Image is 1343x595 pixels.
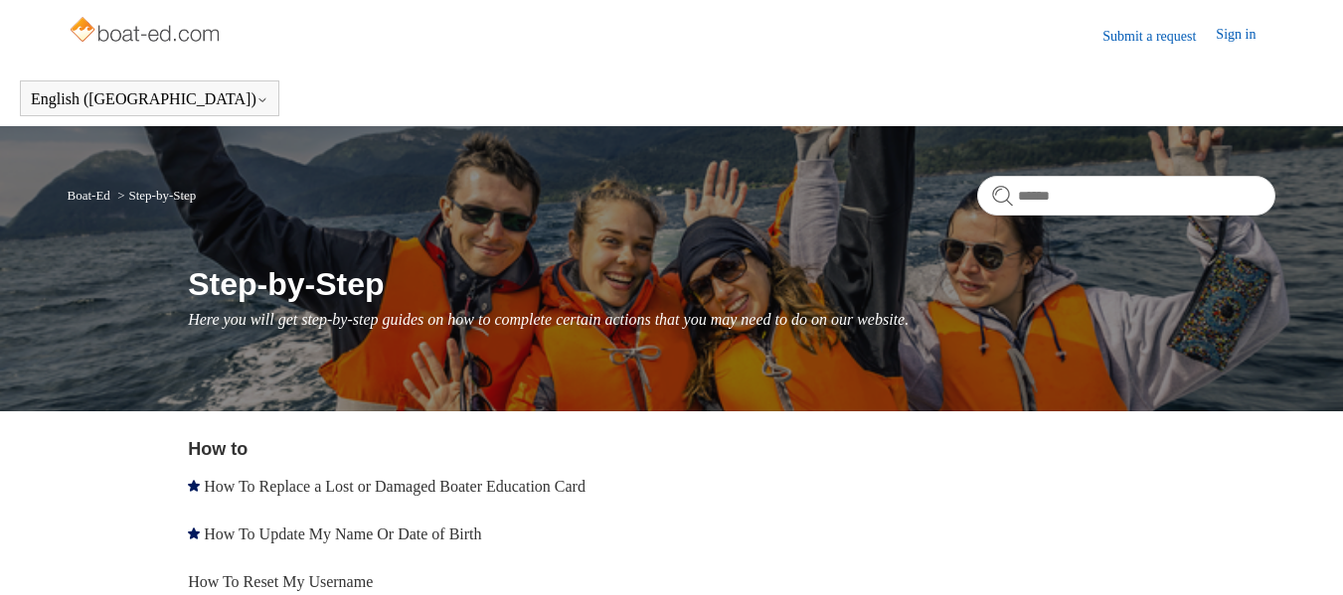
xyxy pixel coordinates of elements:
[977,176,1275,216] input: Search
[68,188,114,203] li: Boat-Ed
[204,478,586,495] a: How To Replace a Lost or Damaged Boater Education Card
[1291,543,1343,595] div: Live chat
[188,480,200,492] svg: Promoted article
[188,308,1275,332] p: Here you will get step-by-step guides on how to complete certain actions that you may need to do ...
[204,525,481,542] a: How To Update My Name Or Date of Birth
[188,573,373,590] a: How To Reset My Username
[68,188,110,203] a: Boat-Ed
[188,260,1275,308] h1: Step-by-Step
[188,439,248,459] a: How to
[1102,26,1216,47] a: Submit a request
[113,188,196,203] li: Step-by-Step
[31,90,268,108] button: English ([GEOGRAPHIC_DATA])
[68,12,226,52] img: Boat-Ed Help Center home page
[188,527,200,539] svg: Promoted article
[1216,24,1275,48] a: Sign in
